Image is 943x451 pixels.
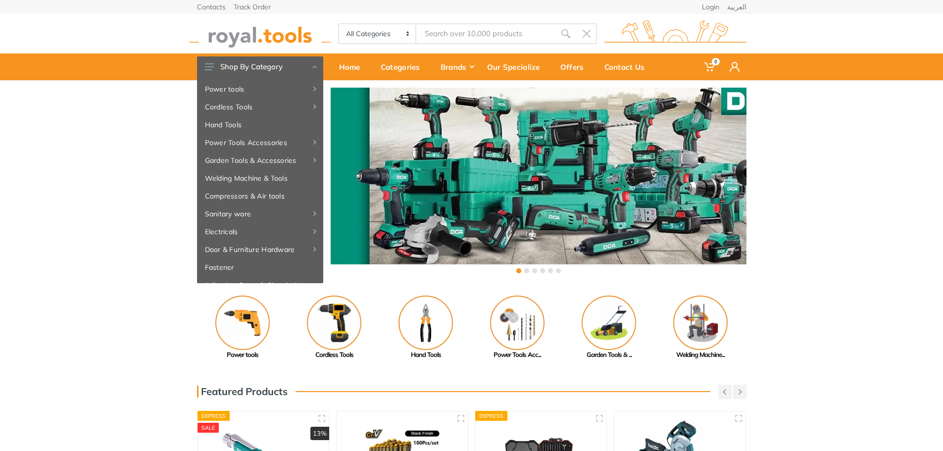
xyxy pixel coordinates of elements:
[604,20,746,48] img: royal.tools Logo
[553,53,597,80] a: Offers
[374,56,434,77] div: Categories
[197,205,323,223] a: Sanitary ware
[597,56,658,77] div: Contact Us
[197,80,323,98] a: Power tools
[475,411,508,421] div: Express
[434,56,480,77] div: Brands
[197,187,323,205] a: Compressors & Air tools
[234,3,271,10] a: Track Order
[307,296,361,350] img: Royal - Cordless Tools
[197,98,323,116] a: Cordless Tools
[197,134,323,151] a: Power Tools Accessories
[189,20,331,48] img: royal.tools Logo
[655,350,746,360] div: Welding Machine...
[480,53,553,80] a: Our Specialize
[197,151,323,169] a: Garden Tools & Accessories
[289,296,380,360] a: Cordless Tools
[198,411,230,421] div: Express
[197,116,323,134] a: Hand Tools
[655,296,746,360] a: Welding Machine...
[374,53,434,80] a: Categories
[480,56,553,77] div: Our Specialize
[197,169,323,187] a: Welding Machine & Tools
[332,53,374,80] a: Home
[289,350,380,360] div: Cordless Tools
[197,296,289,360] a: Power tools
[197,350,289,360] div: Power tools
[197,3,226,10] a: Contacts
[582,296,636,350] img: Royal - Garden Tools & Accessories
[702,3,719,10] a: Login
[472,350,563,360] div: Power Tools Acc...
[563,296,655,360] a: Garden Tools & ...
[198,423,219,433] div: SALE
[310,427,329,441] div: 13%
[712,58,720,65] span: 0
[553,56,597,77] div: Offers
[673,296,728,350] img: Royal - Welding Machine & Tools
[197,276,323,294] a: Adhesive, Spray & Chemical
[697,53,723,80] a: 0
[416,23,555,44] input: Site search
[563,350,655,360] div: Garden Tools & ...
[490,296,545,350] img: Royal - Power Tools Accessories
[215,296,270,350] img: Royal - Power tools
[197,386,288,398] h3: Featured Products
[727,3,746,10] a: العربية
[197,241,323,258] a: Door & Furniture Hardware
[472,296,563,360] a: Power Tools Acc...
[197,56,323,77] button: Shop By Category
[380,296,472,360] a: Hand Tools
[339,24,417,43] select: Category
[332,56,374,77] div: Home
[197,223,323,241] a: Electricals
[197,258,323,276] a: Fastener
[597,53,658,80] a: Contact Us
[380,350,472,360] div: Hand Tools
[398,296,453,350] img: Royal - Hand Tools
